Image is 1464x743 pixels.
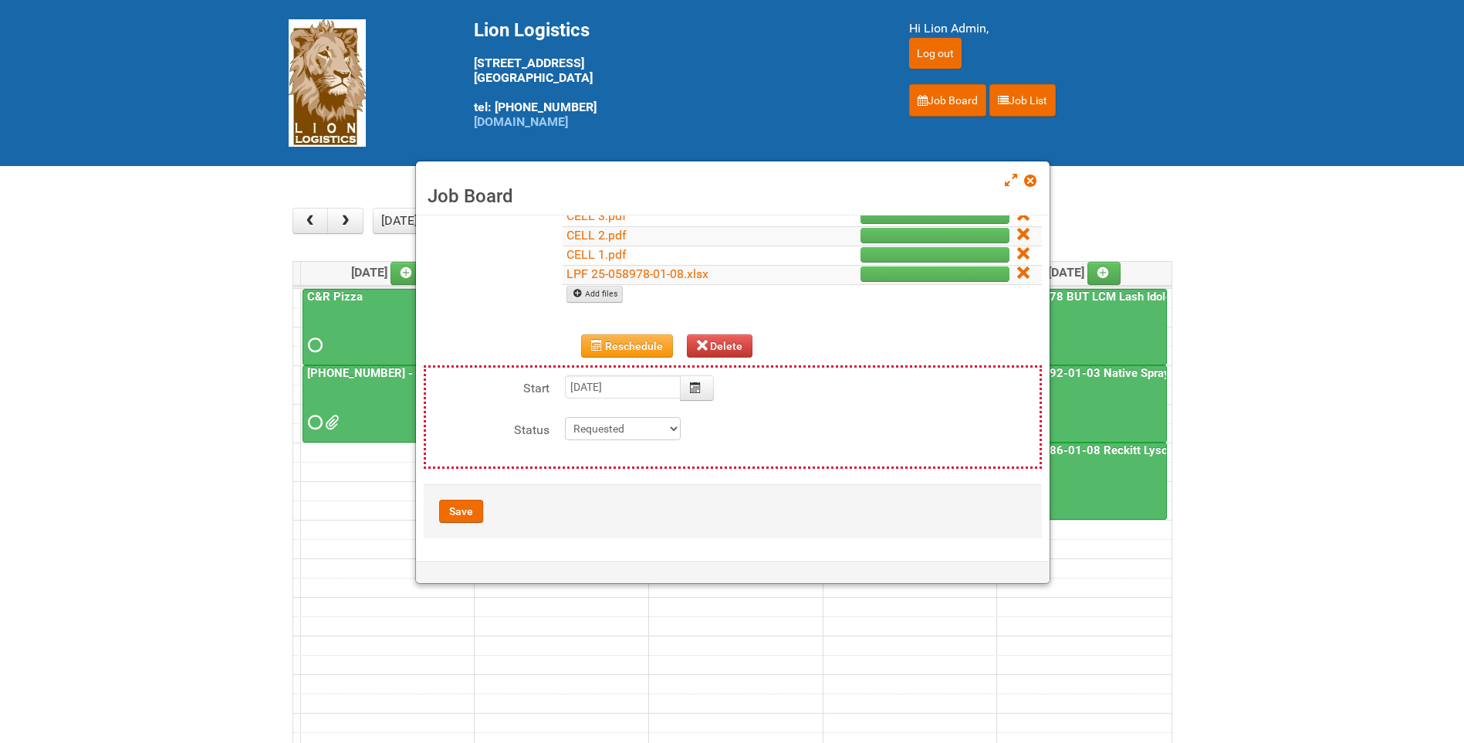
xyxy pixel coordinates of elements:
[566,228,627,243] a: CELL 2.pdf
[439,500,483,523] button: Save
[304,290,366,304] a: C&R Pizza
[1000,290,1237,304] a: 25-058978 BUT LCM Lash Idole US / Retest
[303,289,470,366] a: C&R Pizza
[373,208,425,234] button: [DATE]
[566,266,708,281] a: LPF 25-058978-01-08.xlsx
[391,262,424,285] a: Add an event
[566,247,627,262] a: CELL 1.pdf
[474,19,590,41] span: Lion Logistics
[1000,366,1259,380] a: 25-047392-01-03 Native Spray Rapid Response
[428,185,1038,208] h3: Job Board
[687,334,753,358] button: Delete
[426,417,549,439] label: Status
[680,375,714,401] button: Calendar
[909,19,1176,38] div: Hi Lion Admin,
[308,340,319,351] span: Requested
[999,289,1167,366] a: 25-058978 BUT LCM Lash Idole US / Retest
[289,19,366,147] img: Lion Logistics
[581,334,673,358] button: Reschedule
[474,114,568,129] a: [DOMAIN_NAME]
[308,417,319,428] span: Requested
[566,286,623,303] a: Add files
[304,366,528,380] a: [PHONE_NUMBER] - Naked Reformulation
[289,75,366,90] a: Lion Logistics
[426,375,549,398] label: Start
[566,209,627,223] a: CELL 3.pdf
[474,19,871,129] div: [STREET_ADDRESS] [GEOGRAPHIC_DATA] tel: [PHONE_NUMBER]
[909,38,962,69] input: Log out
[909,84,986,117] a: Job Board
[1087,262,1121,285] a: Add an event
[999,443,1167,520] a: 25-011286-01-08 Reckitt Lysol Laundry Scented - BLINDING (hold slot)
[325,417,336,428] span: MDN - 25-055556-01 (2).xlsx MDN - 25-055556-01.xlsx JNF - 25-055556-01.doc
[1048,265,1121,280] span: [DATE]
[999,365,1167,443] a: 25-047392-01-03 Native Spray Rapid Response
[351,265,424,280] span: [DATE]
[989,84,1056,117] a: Job List
[303,365,470,443] a: [PHONE_NUMBER] - Naked Reformulation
